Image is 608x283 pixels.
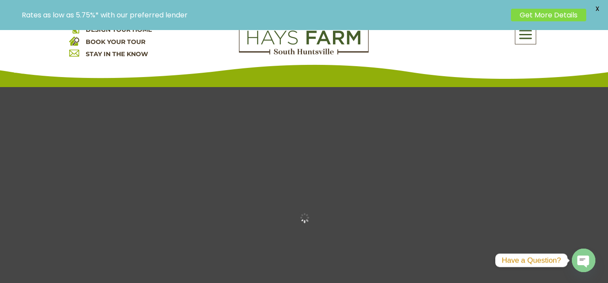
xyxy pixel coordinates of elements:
[511,9,586,21] a: Get More Details
[86,50,148,58] a: STAY IN THE KNOW
[239,49,369,57] a: hays farm homes huntsville development
[69,36,79,46] img: book your home tour
[591,2,604,15] span: X
[22,11,507,19] p: Rates as low as 5.75%* with our preferred lender
[86,38,145,46] a: BOOK YOUR TOUR
[239,24,369,55] img: Logo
